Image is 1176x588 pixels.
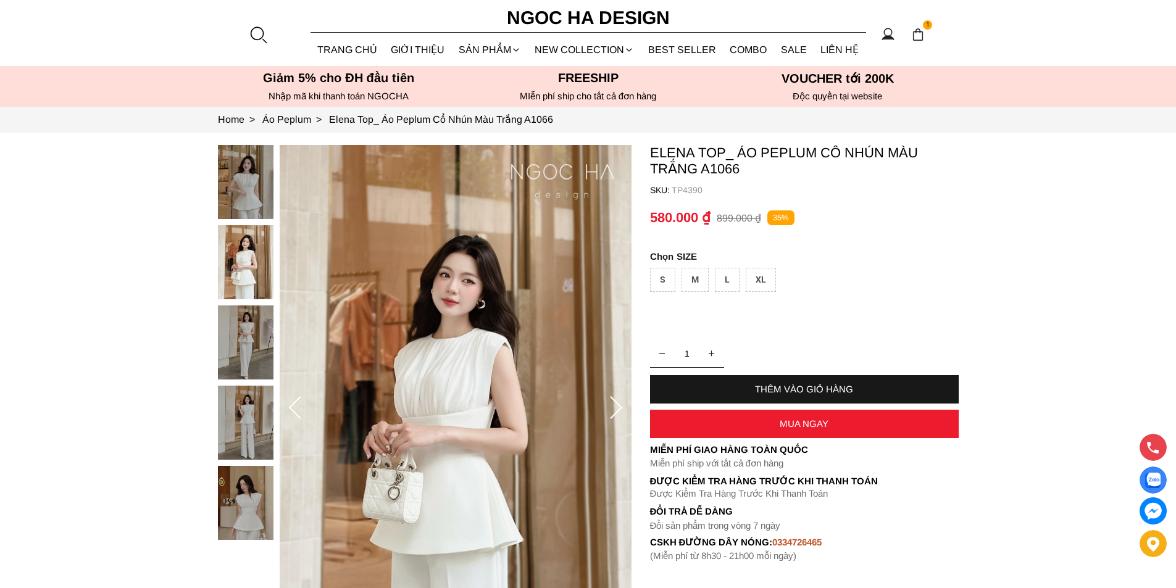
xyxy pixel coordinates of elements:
font: Freeship [558,71,619,85]
font: Nhập mã khi thanh toán NGOCHA [269,91,409,101]
font: 0334726465 [772,537,822,547]
span: > [311,114,327,125]
a: LIÊN HỆ [814,33,866,66]
p: 580.000 ₫ [650,210,711,226]
img: Elena Top_ Áo Peplum Cổ Nhún Màu Trắng A1066_mini_4 [218,466,273,540]
div: L [715,268,740,292]
div: SẢN PHẨM [452,33,528,66]
h6: Đổi trả dễ dàng [650,506,959,516]
p: Elena Top_ Áo Peplum Cổ Nhún Màu Trắng A1066 [650,145,959,177]
input: Quantity input [650,341,724,366]
div: M [682,268,709,292]
img: Elena Top_ Áo Peplum Cổ Nhún Màu Trắng A1066_mini_0 [218,145,273,219]
font: (Miễn phí từ 8h30 - 21h00 mỗi ngày) [650,550,796,561]
h5: VOUCHER tới 200K [717,71,959,86]
a: Display image [1140,466,1167,494]
a: GIỚI THIỆU [384,33,452,66]
div: S [650,268,675,292]
a: Link to Home [218,114,262,125]
span: > [244,114,260,125]
a: NEW COLLECTION [528,33,641,66]
h6: MIễn phí ship cho tất cả đơn hàng [467,91,709,102]
img: Elena Top_ Áo Peplum Cổ Nhún Màu Trắng A1066_mini_1 [218,225,273,299]
a: SALE [774,33,814,66]
span: 1 [923,20,933,30]
a: TRANG CHỦ [311,33,385,66]
p: TP4390 [672,185,959,195]
div: THÊM VÀO GIỎ HÀNG [650,384,959,394]
img: img-CART-ICON-ksit0nf1 [911,28,925,41]
font: Đổi sản phẩm trong vòng 7 ngày [650,520,781,531]
div: MUA NGAY [650,418,959,429]
a: Combo [723,33,774,66]
font: Miễn phí ship với tất cả đơn hàng [650,458,783,468]
a: Ngoc Ha Design [496,3,681,33]
p: Được Kiểm Tra Hàng Trước Khi Thanh Toán [650,488,959,499]
font: cskh đường dây nóng: [650,537,773,547]
p: SIZE [650,251,959,262]
a: messenger [1140,497,1167,524]
div: XL [746,268,776,292]
img: Display image [1145,473,1161,488]
a: Link to Elena Top_ Áo Peplum Cổ Nhún Màu Trắng A1066 [329,114,553,125]
p: Được Kiểm Tra Hàng Trước Khi Thanh Toán [650,476,959,487]
img: Elena Top_ Áo Peplum Cổ Nhún Màu Trắng A1066_mini_3 [218,386,273,460]
p: 899.000 ₫ [717,212,761,224]
font: Giảm 5% cho ĐH đầu tiên [263,71,414,85]
h6: Độc quyền tại website [717,91,959,102]
font: Miễn phí giao hàng toàn quốc [650,444,808,455]
h6: SKU: [650,185,672,195]
a: BEST SELLER [641,33,724,66]
p: 35% [767,210,794,226]
img: Elena Top_ Áo Peplum Cổ Nhún Màu Trắng A1066_mini_2 [218,305,273,379]
a: Link to Áo Peplum [262,114,329,125]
